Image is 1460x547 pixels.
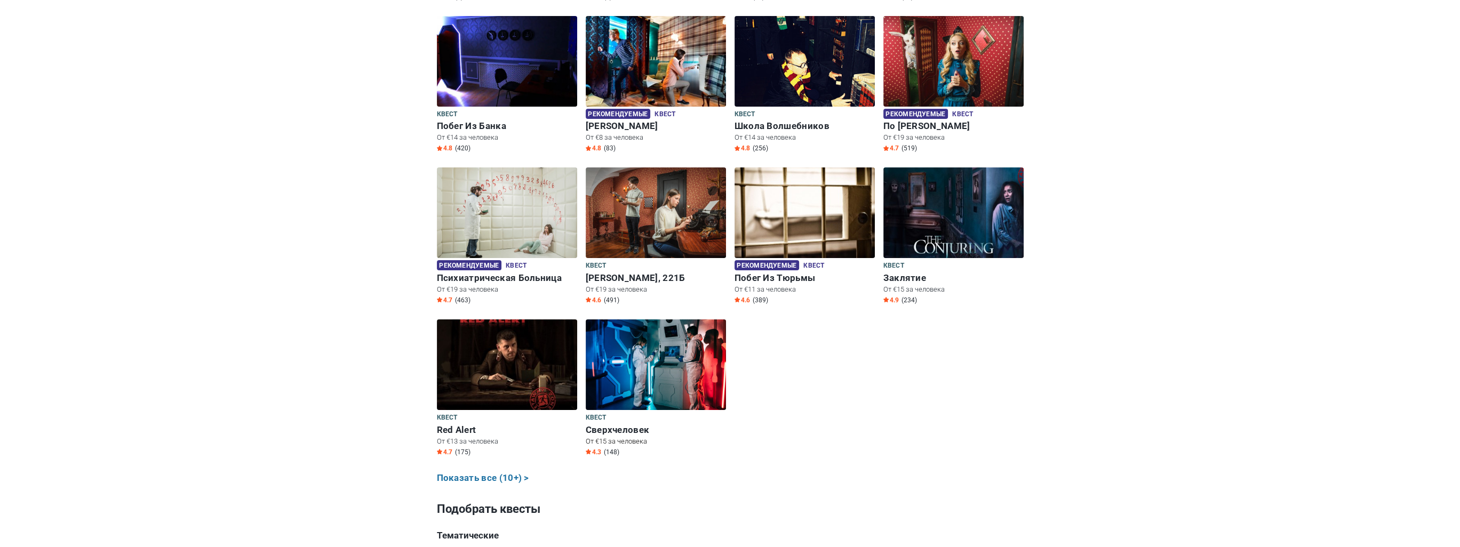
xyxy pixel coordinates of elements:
a: Психиатрическая Больница Рекомендуемые Квест Психиатрическая Больница От €19 за человека Star4.7 ... [437,167,577,307]
h6: По [PERSON_NAME] [883,120,1024,132]
span: (83) [604,144,616,152]
a: Бейкер-Стрит, 221Б Квест [PERSON_NAME], 221Б От €19 за человека Star4.6 (491) [586,167,726,307]
h6: Психиатрическая Больница [437,272,577,284]
h6: Побег Из Тюрьмы [735,272,875,284]
span: Квест [506,260,526,272]
span: (519) [901,144,917,152]
img: Побег Из Банка [437,16,577,107]
span: (175) [455,448,470,456]
img: По Следам Алисы [883,16,1024,107]
img: Star [586,297,591,302]
h6: [PERSON_NAME] [586,120,726,132]
span: 4.7 [437,448,452,456]
span: (420) [455,144,470,152]
span: Квест [437,109,458,120]
img: Star [437,449,442,454]
h6: Red Alert [437,424,577,436]
a: Red Alert Квест Red Alert От €13 за человека Star4.7 (175) [437,319,577,458]
a: Побег Из Банка Квест Побег Из Банка От €14 за человека Star4.8 (420) [437,16,577,155]
img: Школа Волшебников [735,16,875,107]
p: От €19 за человека [586,285,726,294]
a: Заклятие Квест Заклятие От €15 за человека Star4.9 (234) [883,167,1024,307]
img: Шерлок Холмс [586,16,726,107]
span: Рекомендуемые [883,109,948,119]
p: От €8 за человека [586,133,726,142]
p: От €15 за человека [883,285,1024,294]
span: Квест [437,412,458,424]
img: Star [883,297,889,302]
span: Квест [586,260,607,272]
span: Квест [735,109,755,120]
a: Побег Из Тюрьмы Рекомендуемые Квест Побег Из Тюрьмы От €11 за человека Star4.6 (389) [735,167,875,307]
img: Бейкер-Стрит, 221Б [586,167,726,258]
h6: Заклятие [883,272,1024,284]
img: Сверхчеловек [586,319,726,410]
a: По Следам Алисы Рекомендуемые Квест По [PERSON_NAME] От €19 за человека Star4.7 (519) [883,16,1024,155]
a: Показать все (10+) > [437,471,529,485]
span: Квест [883,260,904,272]
span: 4.8 [586,144,601,152]
h3: Подобрать квесты [437,501,1024,518]
span: 4.6 [586,296,601,304]
span: Квест [952,109,973,120]
span: 4.6 [735,296,750,304]
img: Red Alert [437,319,577,410]
img: Star [883,146,889,151]
p: От €14 за человека [735,133,875,142]
p: От €19 за человека [437,285,577,294]
img: Психиатрическая Больница [437,167,577,258]
span: 4.7 [437,296,452,304]
span: 4.8 [735,144,750,152]
img: Star [586,146,591,151]
span: 4.8 [437,144,452,152]
a: Шерлок Холмс Рекомендуемые Квест [PERSON_NAME] От €8 за человека Star4.8 (83) [586,16,726,155]
img: Заклятие [883,167,1024,258]
p: От €15 за человека [586,437,726,446]
span: Квест [803,260,824,272]
a: Сверхчеловек Квест Сверхчеловек От €15 за человека Star4.3 (148) [586,319,726,458]
span: Квест [586,412,607,424]
img: Star [735,146,740,151]
span: Рекомендуемые [437,260,501,270]
img: Star [437,146,442,151]
img: Star [437,297,442,302]
span: 4.9 [883,296,899,304]
span: (491) [604,296,619,304]
h6: [PERSON_NAME], 221Б [586,272,726,284]
h6: Школа Волшебников [735,120,875,132]
p: От €14 за человека [437,133,577,142]
h6: Побег Из Банка [437,120,577,132]
img: Star [735,297,740,302]
span: (256) [753,144,768,152]
span: (148) [604,448,619,456]
h5: Тематические [437,530,1024,541]
span: (463) [455,296,470,304]
span: (389) [753,296,768,304]
span: (234) [901,296,917,304]
span: 4.3 [586,448,601,456]
p: От €19 за человека [883,133,1024,142]
p: От €11 за человека [735,285,875,294]
img: Побег Из Тюрьмы [735,167,875,258]
span: Квест [655,109,675,120]
span: Рекомендуемые [735,260,799,270]
span: Рекомендуемые [586,109,650,119]
p: От €13 за человека [437,437,577,446]
h6: Сверхчеловек [586,424,726,436]
span: 4.7 [883,144,899,152]
img: Star [586,449,591,454]
a: Школа Волшебников Квест Школа Волшебников От €14 за человека Star4.8 (256) [735,16,875,155]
